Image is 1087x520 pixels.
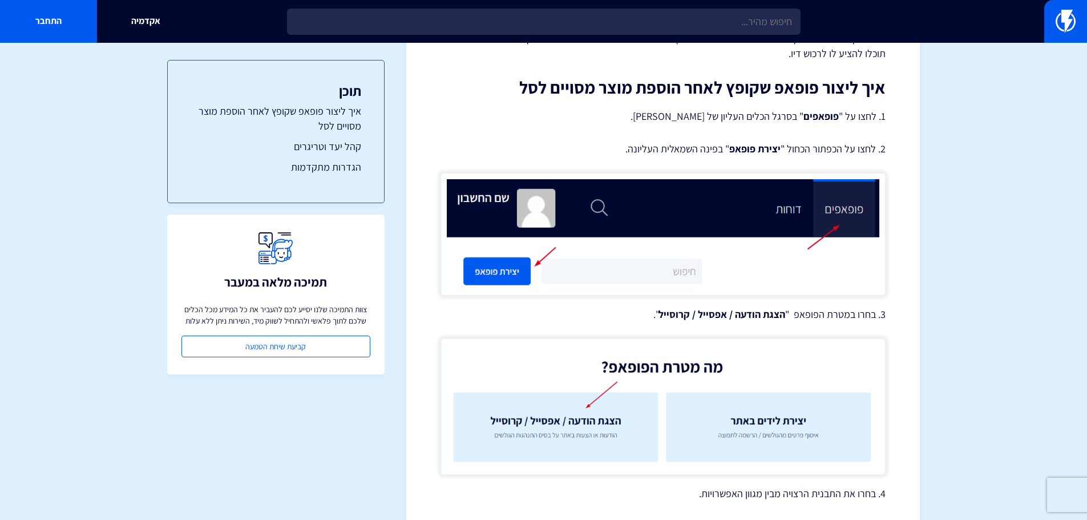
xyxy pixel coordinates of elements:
[803,110,839,123] strong: פופאפים
[658,308,785,321] strong: הצגת הודעה / אפסייל / קרוסייל
[441,78,886,97] h2: איך ליצור פופאפ שקופץ לאחר הוספת מוצר מסויים לסל
[729,142,781,155] strong: יצירת פופאפ
[191,160,361,175] a: הגדרות מתקדמות
[441,486,886,501] p: 4. בחרו את התבנית הרצויה מבין מגוון האפשרויות.
[181,304,370,326] p: צוות התמיכה שלנו יסייע לכם להעביר את כל המידע מכל הכלים שלכם לתוך פלאשי ולהתחיל לשווק מיד, השירות...
[441,108,886,124] p: 1. לחצו על " " בסרגל הכלים העליון של [PERSON_NAME].
[191,104,361,133] a: איך ליצור פופאפ שקופץ לאחר הוספת מוצר מסויים לסל
[441,307,886,322] p: 3. בחרו במטרת הפופאפ " ".
[287,9,801,35] input: חיפוש מהיר...
[441,31,886,61] p: פופאפ קרוסייל יציע ללקוח לרכוש מוצרים משלימים או קשורים למוצרים שאותם רכש. לדוגמה לקוח שרכש מדפסת...
[181,336,370,357] a: קביעת שיחת הטמעה
[191,83,361,98] h3: תוכן
[441,142,886,156] p: 2. לחצו על הכפתור הכחול " " בפינה השמאלית העליונה.
[191,139,361,154] a: קהל יעד וטריגרים
[224,275,327,289] h3: תמיכה מלאה במעבר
